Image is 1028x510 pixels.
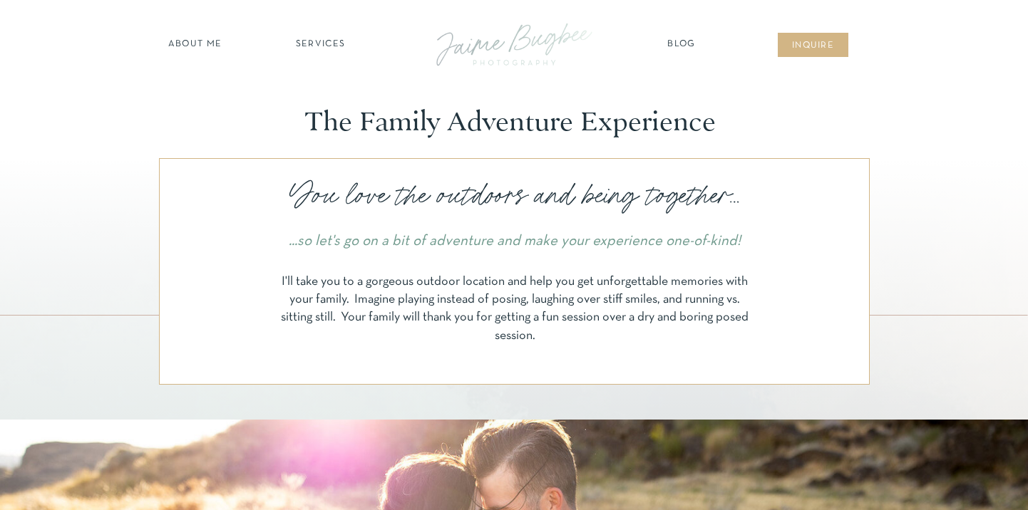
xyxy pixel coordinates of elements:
[289,234,741,248] i: ...so let's go on a bit of adventure and make your experience one-of-kind!
[277,273,752,353] p: I'll take you to a gorgeous outdoor location and help you get unforgettable memories with your fa...
[784,39,842,53] a: inqUIre
[272,175,757,216] p: You love the outdoors and being together...
[164,38,226,52] a: about ME
[280,38,361,52] a: SERVICES
[664,38,699,52] a: Blog
[305,106,723,138] p: The Family Adventure Experience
